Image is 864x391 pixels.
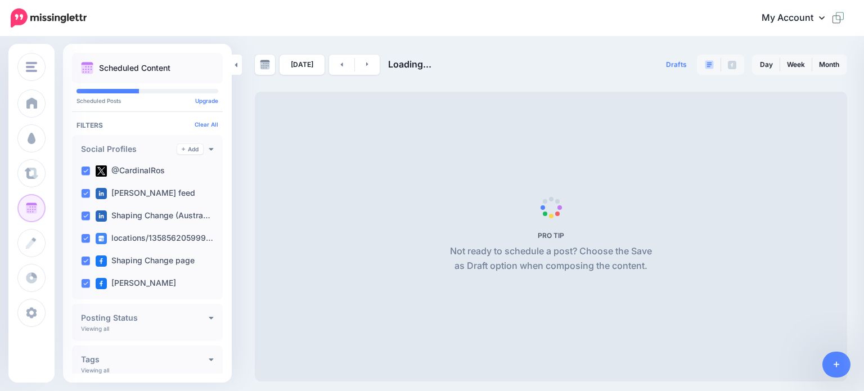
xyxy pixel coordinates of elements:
img: calendar-grey-darker.png [260,60,270,70]
a: Add [177,144,203,154]
h4: Posting Status [81,314,209,322]
img: linkedin-square.png [96,210,107,222]
a: Week [780,56,812,74]
p: Viewing all [81,325,109,332]
span: Drafts [666,61,687,68]
img: menu.png [26,62,37,72]
img: paragraph-boxed.png [705,60,714,69]
label: locations/135856205999… [96,233,213,244]
h4: Filters [76,121,218,129]
label: Shaping Change page [96,255,195,267]
label: @CardinalRos [96,165,165,177]
h4: Tags [81,356,209,363]
a: Month [812,56,846,74]
label: [PERSON_NAME] [96,278,176,289]
img: calendar.png [81,62,93,74]
a: Drafts [659,55,694,75]
img: facebook-square.png [96,278,107,289]
p: Viewing all [81,367,109,374]
h4: Social Profiles [81,145,177,153]
p: Scheduled Posts [76,98,218,104]
p: Scheduled Content [99,64,170,72]
img: Missinglettr [11,8,87,28]
img: facebook-grey-square.png [728,61,736,69]
a: Day [753,56,780,74]
label: Shaping Change (Austra… [96,210,210,222]
h5: PRO TIP [445,231,656,240]
img: google_business-square.png [96,233,107,244]
a: Upgrade [195,97,218,104]
img: twitter-square.png [96,165,107,177]
img: linkedin-square.png [96,188,107,199]
img: facebook-square.png [96,255,107,267]
label: [PERSON_NAME] feed [96,188,195,199]
p: Not ready to schedule a post? Choose the Save as Draft option when composing the content. [445,244,656,273]
a: [DATE] [280,55,325,75]
a: My Account [750,5,847,32]
span: Loading... [388,59,431,70]
a: Clear All [195,121,218,128]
